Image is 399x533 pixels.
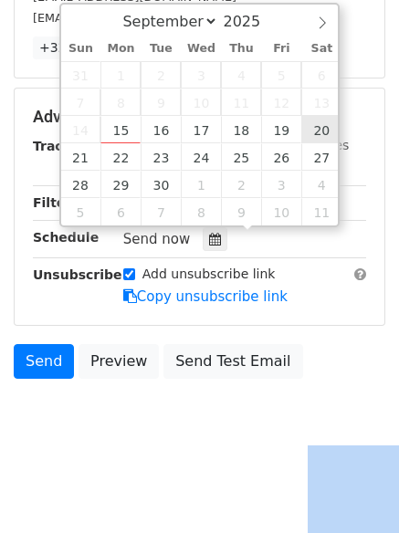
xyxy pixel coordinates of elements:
[141,198,181,225] span: October 7, 2025
[181,89,221,116] span: September 10, 2025
[123,288,288,305] a: Copy unsubscribe link
[61,89,101,116] span: September 7, 2025
[33,139,94,153] strong: Tracking
[301,89,341,116] span: September 13, 2025
[141,89,181,116] span: September 9, 2025
[163,344,302,379] a: Send Test Email
[181,43,221,55] span: Wed
[301,171,341,198] span: October 4, 2025
[33,107,366,127] h5: Advanced
[100,116,141,143] span: September 15, 2025
[221,171,261,198] span: October 2, 2025
[221,61,261,89] span: September 4, 2025
[301,43,341,55] span: Sat
[100,43,141,55] span: Mon
[141,143,181,171] span: September 23, 2025
[181,198,221,225] span: October 8, 2025
[61,143,101,171] span: September 21, 2025
[221,43,261,55] span: Thu
[181,116,221,143] span: September 17, 2025
[14,344,74,379] a: Send
[301,198,341,225] span: October 11, 2025
[61,61,101,89] span: August 31, 2025
[181,171,221,198] span: October 1, 2025
[142,265,276,284] label: Add unsubscribe link
[301,143,341,171] span: September 27, 2025
[261,89,301,116] span: September 12, 2025
[141,171,181,198] span: September 30, 2025
[141,43,181,55] span: Tue
[61,198,101,225] span: October 5, 2025
[61,171,101,198] span: September 28, 2025
[79,344,159,379] a: Preview
[100,89,141,116] span: September 8, 2025
[218,13,284,30] input: Year
[221,116,261,143] span: September 18, 2025
[261,61,301,89] span: September 5, 2025
[261,43,301,55] span: Fri
[61,116,101,143] span: September 14, 2025
[301,61,341,89] span: September 6, 2025
[261,143,301,171] span: September 26, 2025
[181,61,221,89] span: September 3, 2025
[33,11,236,25] small: [EMAIL_ADDRESS][DOMAIN_NAME]
[100,61,141,89] span: September 1, 2025
[33,37,110,59] a: +32 more
[33,230,99,245] strong: Schedule
[261,171,301,198] span: October 3, 2025
[301,116,341,143] span: September 20, 2025
[33,267,122,282] strong: Unsubscribe
[221,89,261,116] span: September 11, 2025
[221,198,261,225] span: October 9, 2025
[141,61,181,89] span: September 2, 2025
[123,231,191,247] span: Send now
[261,198,301,225] span: October 10, 2025
[100,143,141,171] span: September 22, 2025
[181,143,221,171] span: September 24, 2025
[61,43,101,55] span: Sun
[100,198,141,225] span: October 6, 2025
[141,116,181,143] span: September 16, 2025
[308,445,399,533] iframe: Chat Widget
[100,171,141,198] span: September 29, 2025
[33,195,79,210] strong: Filters
[221,143,261,171] span: September 25, 2025
[261,116,301,143] span: September 19, 2025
